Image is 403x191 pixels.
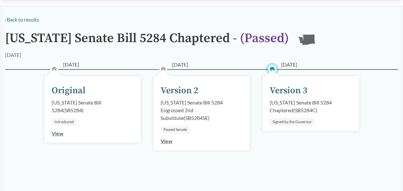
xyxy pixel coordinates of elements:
div: [US_STATE] Senate Bill 5284 Chaptered ( SB5284C ) [270,99,352,114]
span: [DATE] [281,61,297,68]
h1: [US_STATE] Senate Bill 5284 Chaptered [5,31,289,51]
div: Version 3 [270,84,307,97]
a: View [52,130,63,136]
span: - ( Passed ) [233,30,289,46]
a: ‹Back to results [5,16,39,23]
div: Signed by the Governor [270,118,315,126]
div: [US_STATE] Senate Bill 5284 ( SB5284 ) [52,99,134,114]
div: Passed Senate [161,126,190,133]
div: Version 2 [161,84,198,97]
div: Introduced [52,118,77,126]
div: [DATE] [5,51,21,59]
span: [DATE] [172,61,188,68]
div: Original [52,84,86,97]
div: [US_STATE] Senate Bill 5284 Engrossed 2nd Substitute ( SB5284SE ) [161,99,243,122]
a: View [161,138,172,144]
span: [DATE] [63,61,79,68]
